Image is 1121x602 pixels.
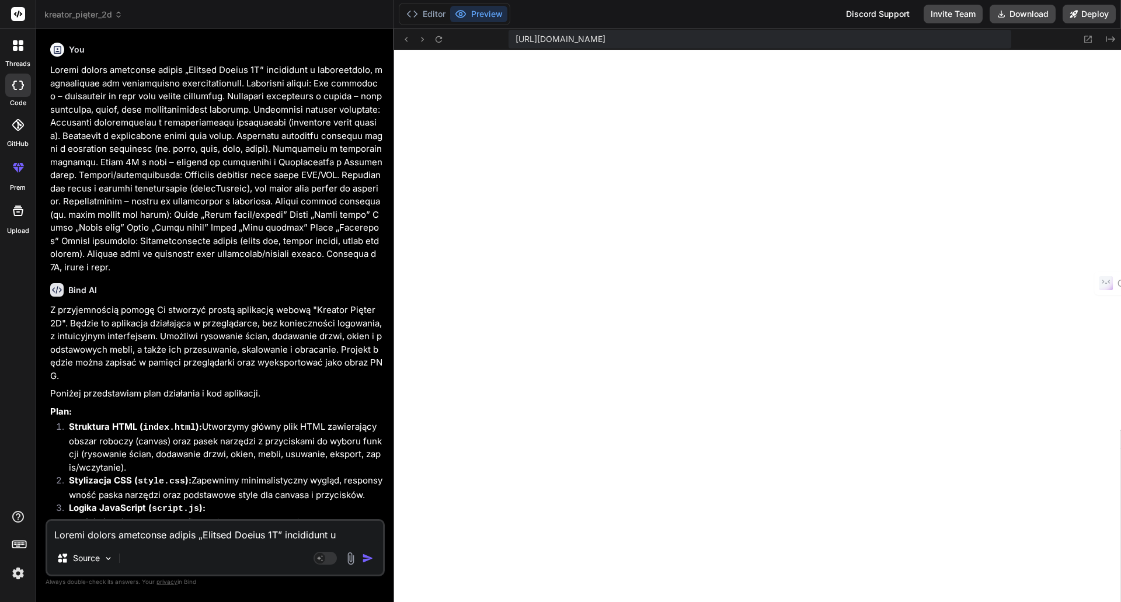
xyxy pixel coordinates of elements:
[8,563,28,583] img: settings
[7,139,29,149] label: GitHub
[73,552,100,564] p: Source
[924,5,983,23] button: Invite Team
[7,226,29,236] label: Upload
[152,504,199,514] code: script.js
[362,552,374,564] img: icon
[394,50,1121,602] iframe: Preview
[450,6,507,22] button: Preview
[69,44,85,55] h6: You
[839,5,917,23] div: Discord Support
[60,420,382,474] li: Utworzymy główny plik HTML zawierający obszar roboczy (canvas) oraz pasek narzędzi z przyciskami ...
[138,476,185,486] code: style.css
[68,284,97,296] h6: Bind AI
[50,64,382,274] p: Loremi dolors ametconse adipis „Elitsed Doeius 1T” incididunt u laboreetdolo, magnaaliquae adm ve...
[50,304,382,382] p: Z przyjemnością pomogę Ci stworzyć prostą aplikację webową "Kreator Pięter 2D". Będzie to aplikac...
[69,475,192,486] strong: Stylizacja CSS ( ):
[69,502,206,513] strong: Logika JavaScript ( ):
[46,576,385,587] p: Always double-check its answers. Your in Bind
[5,59,30,69] label: threads
[50,387,382,401] p: Poniżej przedstawiam plan działania i kod aplikacji.
[69,421,202,432] strong: Struktura HTML ( ):
[78,516,382,530] li: Konfiguracja obszaru rysowania.
[78,517,172,528] strong: Inicjalizacja Canvasa:
[143,423,196,433] code: index.html
[103,554,113,563] img: Pick Models
[60,474,382,502] li: Zapewnimy minimalistyczny wygląd, responsywność paska narzędzi oraz podstawowe style dla canvasa ...
[156,578,177,585] span: privacy
[344,552,357,565] img: attachment
[10,183,26,193] label: prem
[44,9,123,20] span: kreator_pięter_2d
[50,406,72,417] strong: Plan:
[516,33,605,45] span: [URL][DOMAIN_NAME]
[10,98,26,108] label: code
[1063,5,1116,23] button: Deploy
[402,6,450,22] button: Editor
[990,5,1056,23] button: Download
